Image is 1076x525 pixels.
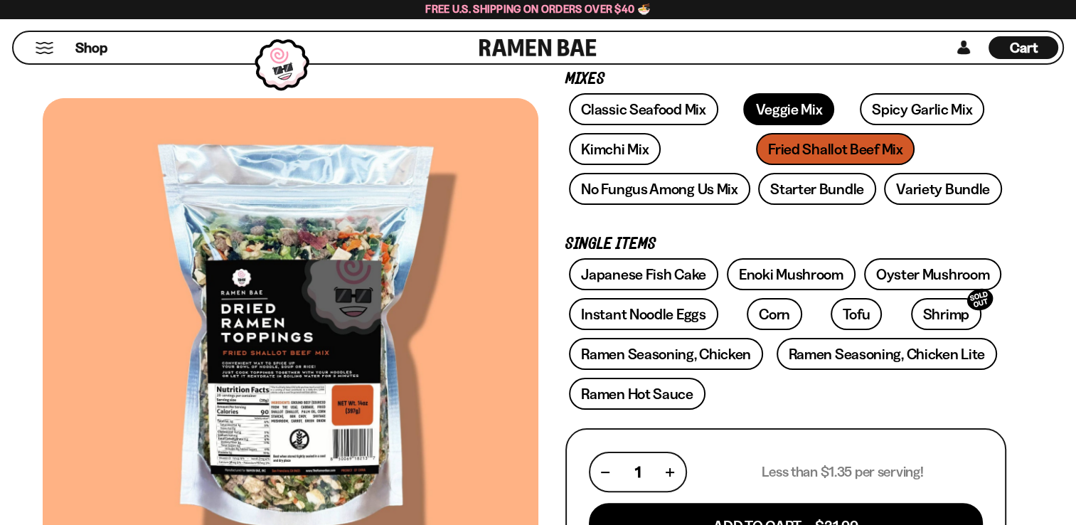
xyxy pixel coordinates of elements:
a: Oyster Mushroom [864,258,1002,290]
a: Classic Seafood Mix [569,93,718,125]
p: Less than $1.35 per serving! [762,463,923,481]
a: Japanese Fish Cake [569,258,718,290]
p: Single Items [565,238,1006,251]
p: Mixes [565,73,1006,86]
a: ShrimpSOLD OUT [911,298,981,330]
a: Ramen Hot Sauce [569,378,705,410]
a: Spicy Garlic Mix [860,93,984,125]
span: Shop [75,38,107,58]
a: Variety Bundle [884,173,1002,205]
a: Tofu [831,298,882,330]
span: Free U.S. Shipping on Orders over $40 🍜 [425,2,651,16]
div: SOLD OUT [964,286,996,314]
a: Starter Bundle [758,173,876,205]
a: Shop [75,36,107,59]
a: Kimchi Mix [569,133,661,165]
a: Instant Noodle Eggs [569,298,718,330]
button: Mobile Menu Trigger [35,42,54,54]
a: Corn [747,298,802,330]
a: Ramen Seasoning, Chicken Lite [777,338,997,370]
a: Ramen Seasoning, Chicken [569,338,763,370]
a: Enoki Mushroom [727,258,856,290]
span: Cart [1010,39,1038,56]
a: No Fungus Among Us Mix [569,173,750,205]
a: Cart [989,32,1058,63]
a: Veggie Mix [743,93,834,125]
span: 1 [635,463,641,481]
